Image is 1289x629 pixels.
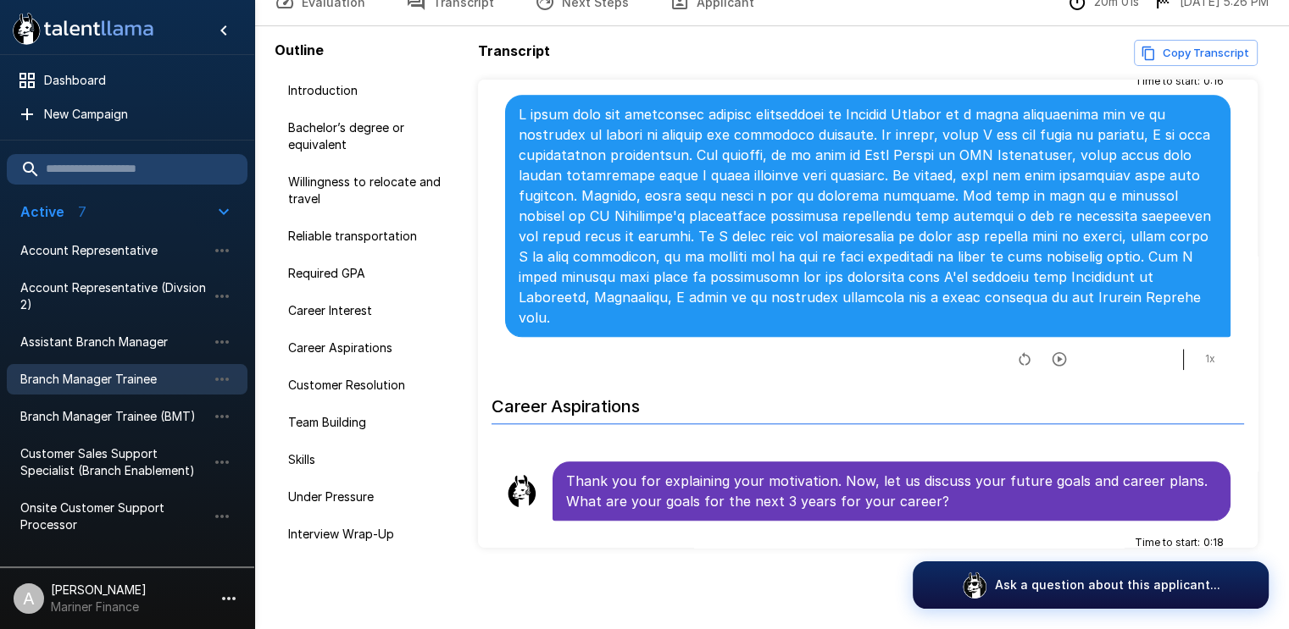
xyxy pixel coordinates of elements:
[1135,73,1200,90] span: Time to start :
[275,482,471,512] div: Under Pressure
[913,561,1269,609] button: Ask a question about this applicant...
[288,526,458,543] span: Interview Wrap-Up
[288,488,458,505] span: Under Pressure
[566,471,1217,511] p: Thank you for explaining your motivation. Now, let us discuss your future goals and career plans....
[275,333,471,363] div: Career Aspirations
[1135,534,1200,551] span: Time to start :
[275,113,471,160] div: Bachelor’s degree or equivalent
[288,339,458,356] span: Career Aspirations
[1203,73,1224,90] span: 0 : 16
[995,577,1220,593] p: Ask a question about this applicant...
[1205,350,1215,367] span: 1 x
[288,174,458,207] span: Willingness to relocate and travel
[275,258,471,289] div: Required GPA
[288,265,458,282] span: Required GPA
[492,379,1244,424] h6: Career Aspirations
[288,302,458,319] span: Career Interest
[288,82,458,99] span: Introduction
[1134,40,1258,66] button: Copy transcript
[961,571,988,599] img: logo_glasses@2x.png
[288,414,458,431] span: Team Building
[288,228,458,245] span: Reliable transportation
[275,41,324,58] b: Outline
[275,295,471,326] div: Career Interest
[1197,345,1224,372] button: 1x
[288,451,458,468] span: Skills
[275,444,471,475] div: Skills
[275,221,471,251] div: Reliable transportation
[275,167,471,214] div: Willingness to relocate and travel
[1203,534,1224,551] span: 0 : 18
[288,377,458,394] span: Customer Resolution
[275,75,471,106] div: Introduction
[519,104,1217,328] p: L ipsum dolo sit ametconsec adipisc elitseddoei te Incidid Utlabor et d magna aliquaenima min ve ...
[275,519,471,549] div: Interview Wrap-Up
[288,119,458,153] span: Bachelor’s degree or equivalent
[275,407,471,438] div: Team Building
[275,370,471,400] div: Customer Resolution
[478,42,550,59] b: Transcript
[505,474,539,508] img: llama_clean.png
